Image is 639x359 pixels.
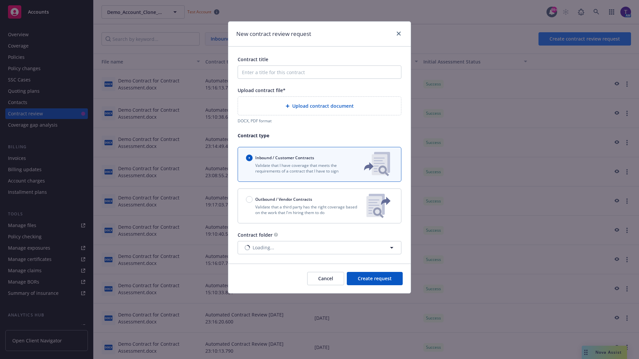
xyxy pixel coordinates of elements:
[255,196,312,202] span: Outbound / Vendor Contracts
[238,241,401,254] button: Loading...
[238,118,401,124] div: DOCX, PDF format
[318,275,333,282] span: Cancel
[238,147,401,182] button: Inbound / Customer ContractsValidate that I have coverage that meets the requirements of a contra...
[246,204,361,215] p: Validate that a third party has the right coverage based on the work that I'm hiring them to do
[347,272,403,285] button: Create request
[238,232,273,238] span: Contract folder
[238,65,401,79] input: Enter a title for this contract
[246,196,253,203] input: Outbound / Vendor Contracts
[358,275,392,282] span: Create request
[238,96,401,115] div: Upload contract document
[253,244,274,251] span: Loading...
[236,30,311,38] h1: New contract review request
[246,155,253,161] input: Inbound / Customer Contracts
[307,272,344,285] button: Cancel
[255,155,314,161] span: Inbound / Customer Contracts
[238,56,268,62] span: Contract title
[238,132,401,139] p: Contract type
[238,87,286,93] span: Upload contract file*
[292,102,354,109] span: Upload contract document
[238,188,401,223] button: Outbound / Vendor ContractsValidate that a third party has the right coverage based on the work t...
[395,30,403,38] a: close
[246,163,353,174] p: Validate that I have coverage that meets the requirements of a contract that I have to sign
